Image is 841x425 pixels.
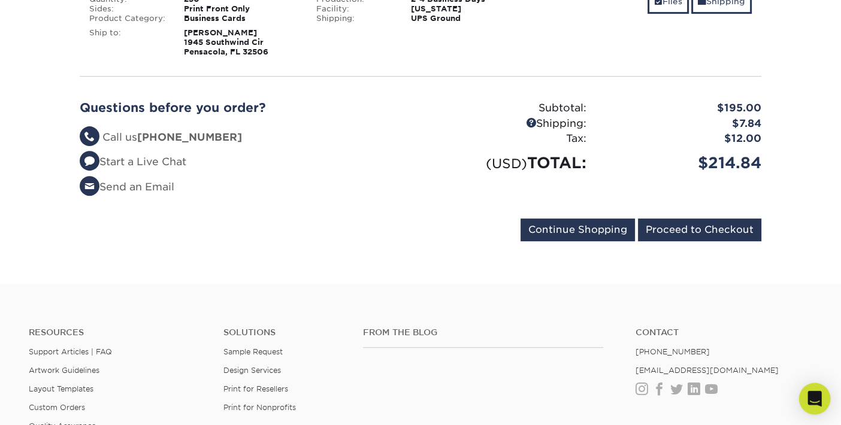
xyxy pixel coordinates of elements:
[175,4,307,14] div: Print Front Only
[638,218,761,241] input: Proceed to Checkout
[421,101,595,116] div: Subtotal:
[29,327,205,338] h4: Resources
[595,131,770,147] div: $12.00
[401,14,534,23] div: UPS Ground
[307,4,402,14] div: Facility:
[80,28,175,57] div: Ship to:
[401,4,534,14] div: [US_STATE]
[80,130,412,145] li: Call us
[223,327,344,338] h4: Solutions
[223,366,281,375] a: Design Services
[421,116,595,132] div: Shipping:
[80,156,186,168] a: Start a Live Chat
[486,156,527,171] small: (USD)
[80,14,175,23] div: Product Category:
[636,327,812,338] a: Contact
[29,347,112,356] a: Support Articles | FAQ
[80,181,174,193] a: Send an Email
[80,101,412,115] h2: Questions before you order?
[595,116,770,132] div: $7.84
[421,131,595,147] div: Tax:
[307,14,402,23] div: Shipping:
[521,218,635,241] input: Continue Shopping
[137,131,242,143] strong: [PHONE_NUMBER]
[363,327,603,338] h4: From the Blog
[799,383,831,415] div: Open Intercom Messenger
[636,366,779,375] a: [EMAIL_ADDRESS][DOMAIN_NAME]
[80,4,175,14] div: Sides:
[636,347,710,356] a: [PHONE_NUMBER]
[223,347,283,356] a: Sample Request
[184,28,268,56] strong: [PERSON_NAME] 1945 Southwind Cir Pensacola, FL 32506
[29,366,99,375] a: Artwork Guidelines
[421,151,595,174] div: TOTAL:
[595,151,770,174] div: $214.84
[595,101,770,116] div: $195.00
[175,14,307,23] div: Business Cards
